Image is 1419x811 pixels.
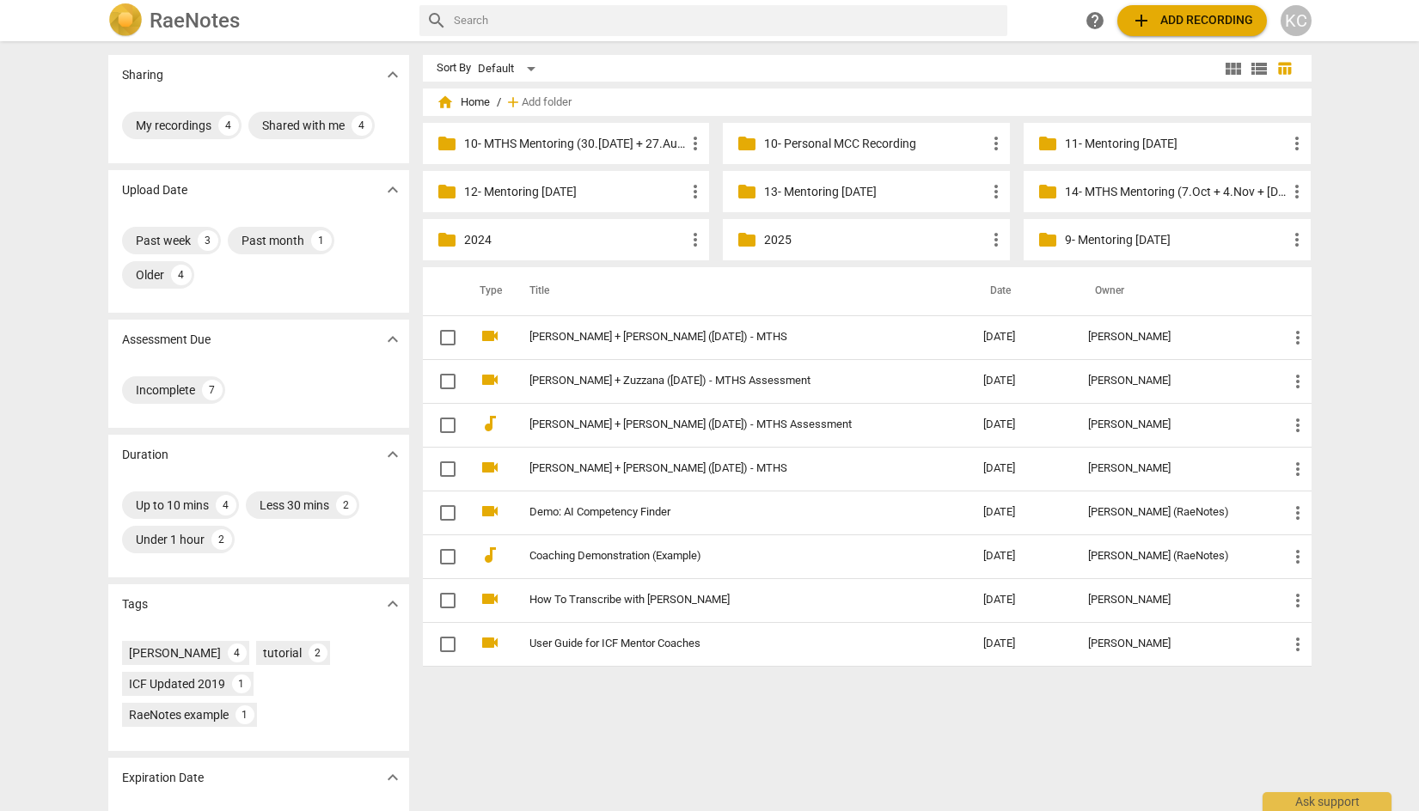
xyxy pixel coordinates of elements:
th: Date [969,267,1075,315]
span: / [497,96,501,109]
button: Show more [380,442,406,467]
span: more_vert [986,181,1006,202]
div: 4 [352,115,372,136]
div: Past week [136,232,191,249]
div: tutorial [263,644,302,662]
div: 3 [198,230,218,251]
span: videocam [480,457,500,478]
div: [PERSON_NAME] (RaeNotes) [1088,550,1259,563]
button: Show more [380,62,406,88]
div: Older [136,266,164,284]
a: User Guide for ICF Mentor Coaches [529,637,921,650]
div: [PERSON_NAME] [1088,637,1259,650]
th: Type [466,267,509,315]
div: 4 [216,495,236,515]
p: Assessment Due [122,331,211,349]
th: Owner [1074,267,1273,315]
div: [PERSON_NAME] [1088,375,1259,387]
span: more_vert [986,133,1006,154]
td: [DATE] [969,359,1075,403]
div: 2 [211,529,232,550]
span: add [505,94,522,111]
span: folder [1037,133,1058,154]
span: more_vert [1287,229,1307,250]
div: Past month [242,232,304,249]
span: more_vert [1287,371,1308,392]
span: folder [737,181,757,202]
div: 7 [202,380,223,400]
span: more_vert [1287,546,1308,567]
span: more_vert [685,229,706,250]
span: more_vert [1287,590,1308,611]
td: [DATE] [969,534,1075,578]
div: [PERSON_NAME] [1088,594,1259,607]
div: 4 [228,643,247,662]
p: Duration [122,446,168,464]
span: expand_more [382,767,403,788]
span: more_vert [685,133,706,154]
div: RaeNotes example [129,706,229,723]
span: folder [1037,181,1058,202]
span: view_module [1223,58,1244,79]
td: [DATE] [969,403,1075,447]
span: folder [437,181,457,202]
span: folder [437,229,457,250]
span: more_vert [1287,327,1308,348]
button: Show more [380,591,406,617]
button: Show more [380,765,406,790]
p: 2025 [764,231,986,249]
a: [PERSON_NAME] + [PERSON_NAME] ([DATE]) - MTHS [529,462,921,475]
div: [PERSON_NAME] (RaeNotes) [1088,506,1259,519]
span: Add recording [1131,10,1253,31]
img: Logo [108,3,143,38]
span: table_chart [1276,60,1293,76]
button: KC [1281,5,1312,36]
button: Tile view [1220,56,1246,82]
div: 1 [311,230,332,251]
p: Upload Date [122,181,187,199]
span: audiotrack [480,545,500,565]
div: 2 [309,643,327,662]
span: more_vert [1287,133,1307,154]
td: [DATE] [969,315,1075,359]
p: Sharing [122,66,163,84]
span: Add folder [522,96,572,109]
div: 1 [232,674,251,693]
div: [PERSON_NAME] [1088,462,1259,475]
p: 11- Mentoring Aug.2025 [1065,135,1287,153]
span: videocam [480,326,500,346]
span: add [1131,10,1152,31]
div: 2 [336,495,357,515]
div: Less 30 mins [260,497,329,514]
td: [DATE] [969,447,1075,491]
p: Expiration Date [122,769,204,787]
button: Upload [1117,5,1267,36]
div: [PERSON_NAME] [1088,331,1259,344]
p: 12- Mentoring Sep.2025 [464,183,686,201]
button: Table view [1272,56,1298,82]
span: view_list [1249,58,1269,79]
div: [PERSON_NAME] [129,644,221,662]
div: Under 1 hour [136,531,205,548]
button: Show more [380,326,406,352]
td: [DATE] [969,491,1075,534]
div: 1 [235,705,254,724]
span: videocam [480,369,500,390]
span: audiotrack [480,413,500,434]
a: Demo: AI Competency Finder [529,506,921,519]
div: Ask support [1263,792,1391,811]
span: more_vert [1287,415,1308,436]
span: more_vert [986,229,1006,250]
div: Up to 10 mins [136,497,209,514]
span: expand_more [382,64,403,85]
p: 14- MTHS Mentoring (7.Oct + 4.Nov + 2.Dec.2025) [1065,183,1287,201]
div: [PERSON_NAME] [1088,418,1259,431]
div: Shared with me [262,117,345,134]
a: How To Transcribe with [PERSON_NAME] [529,594,921,607]
span: home [437,94,454,111]
span: more_vert [1287,634,1308,655]
span: expand_more [382,444,403,465]
div: ICF Updated 2019 [129,675,225,692]
p: 10- MTHS Mentoring (30.Jul + 27.Aug + 24.Sep.2025) [464,135,686,153]
span: videocam [480,632,500,653]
